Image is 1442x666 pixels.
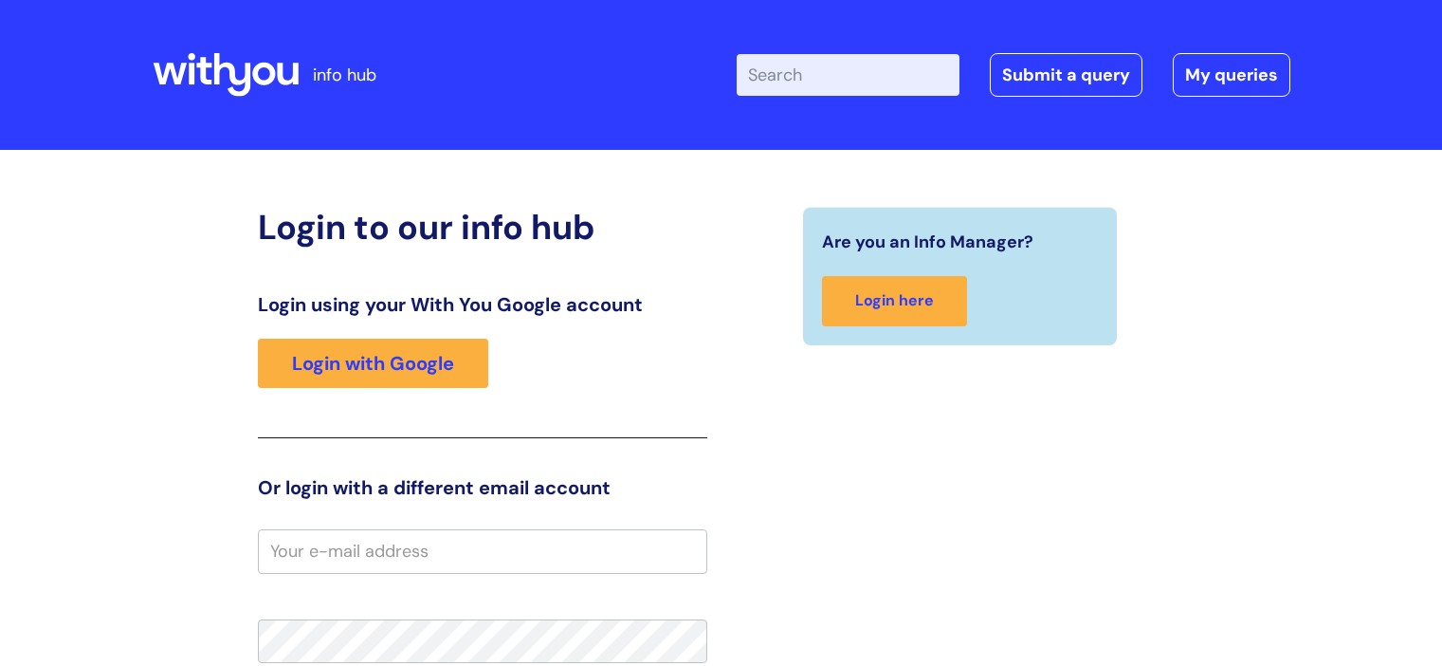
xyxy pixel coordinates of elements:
[822,276,967,326] a: Login here
[258,529,707,573] input: Your e-mail address
[258,293,707,316] h3: Login using your With You Google account
[1173,53,1290,97] a: My queries
[258,339,488,388] a: Login with Google
[737,54,959,96] input: Search
[258,207,707,248] h2: Login to our info hub
[822,227,1033,257] span: Are you an Info Manager?
[313,60,376,90] p: info hub
[990,53,1142,97] a: Submit a query
[258,476,707,499] h3: Or login with a different email account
